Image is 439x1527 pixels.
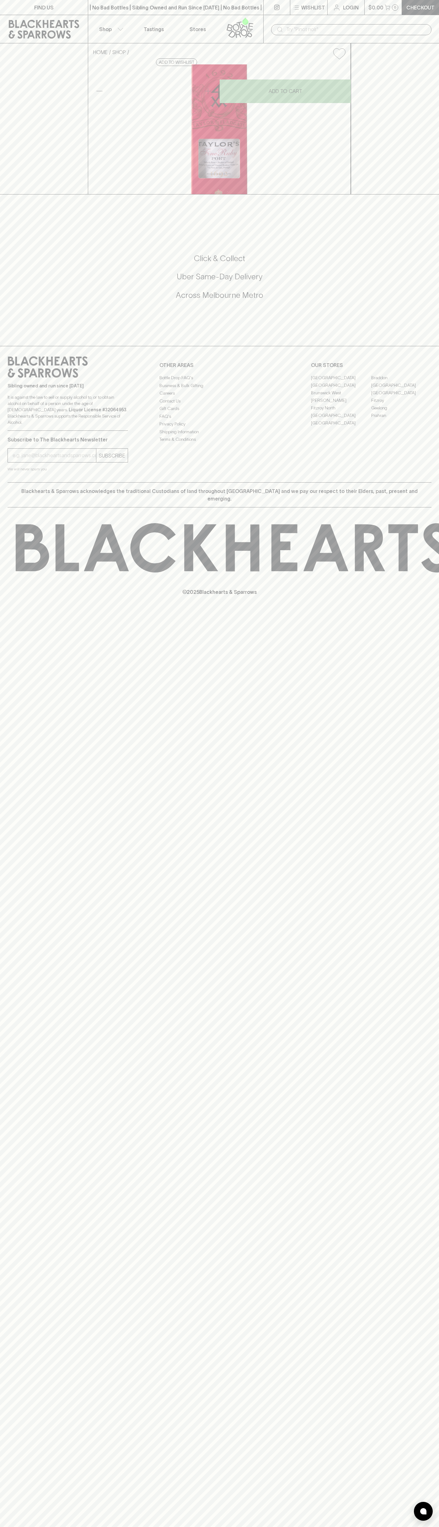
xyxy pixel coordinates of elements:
[371,404,431,412] a: Geelong
[269,87,302,95] p: ADD TO CART
[8,271,431,282] h5: Uber Same-Day Delivery
[311,361,431,369] p: OUR STORES
[406,4,435,11] p: Checkout
[371,374,431,381] a: Braddon
[144,25,164,33] p: Tastings
[8,253,431,264] h5: Click & Collect
[8,290,431,300] h5: Across Melbourne Metro
[301,4,325,11] p: Wishlist
[311,381,371,389] a: [GEOGRAPHIC_DATA]
[311,404,371,412] a: Fitzroy North
[220,79,351,103] button: ADD TO CART
[159,413,280,420] a: FAQ's
[368,4,383,11] p: $0.00
[159,428,280,435] a: Shipping Information
[88,15,132,43] button: Shop
[371,381,431,389] a: [GEOGRAPHIC_DATA]
[159,397,280,405] a: Contact Us
[96,449,128,462] button: SUBSCRIBE
[12,487,427,502] p: Blackhearts & Sparrows acknowledges the traditional Custodians of land throughout [GEOGRAPHIC_DAT...
[8,228,431,333] div: Call to action block
[34,4,54,11] p: FIND US
[371,389,431,397] a: [GEOGRAPHIC_DATA]
[311,397,371,404] a: [PERSON_NAME]
[112,49,126,55] a: SHOP
[159,405,280,413] a: Gift Cards
[159,390,280,397] a: Careers
[132,15,176,43] a: Tastings
[311,419,371,427] a: [GEOGRAPHIC_DATA]
[371,397,431,404] a: Fitzroy
[93,49,108,55] a: HOME
[159,436,280,443] a: Terms & Conditions
[331,46,348,62] button: Add to wishlist
[394,6,396,9] p: 0
[8,394,128,425] p: It is against the law to sell or supply alcohol to, or to obtain alcohol on behalf of a person un...
[286,25,426,35] input: Try "Pinot noir"
[176,15,220,43] a: Stores
[159,420,280,428] a: Privacy Policy
[156,58,197,66] button: Add to wishlist
[311,412,371,419] a: [GEOGRAPHIC_DATA]
[343,4,359,11] p: Login
[311,374,371,381] a: [GEOGRAPHIC_DATA]
[88,64,351,194] img: 38675.png
[159,382,280,389] a: Business & Bulk Gifting
[420,1508,426,1514] img: bubble-icon
[99,25,112,33] p: Shop
[311,389,371,397] a: Brunswick West
[13,451,96,461] input: e.g. jane@blackheartsandsparrows.com.au
[8,466,128,472] p: We will never spam you
[190,25,206,33] p: Stores
[99,452,125,459] p: SUBSCRIBE
[159,361,280,369] p: OTHER AREAS
[159,374,280,382] a: Bottle Drop FAQ's
[8,383,128,389] p: Sibling owned and run since [DATE]
[69,407,126,412] strong: Liquor License #32064953
[371,412,431,419] a: Prahran
[8,436,128,443] p: Subscribe to The Blackhearts Newsletter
